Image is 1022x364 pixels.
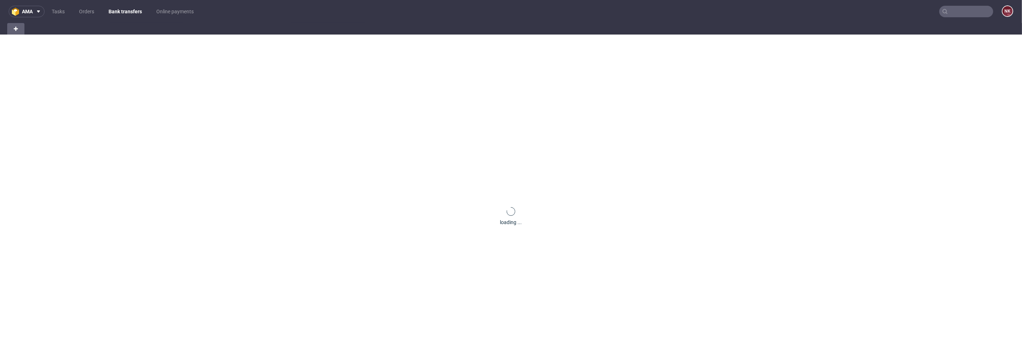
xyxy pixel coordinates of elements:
figcaption: NK [1003,6,1013,16]
img: logo [12,8,22,16]
a: Bank transfers [104,6,146,17]
div: loading ... [500,219,522,226]
span: ama [22,9,33,14]
button: ama [9,6,45,17]
a: Tasks [47,6,69,17]
a: Online payments [152,6,198,17]
a: Orders [75,6,98,17]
